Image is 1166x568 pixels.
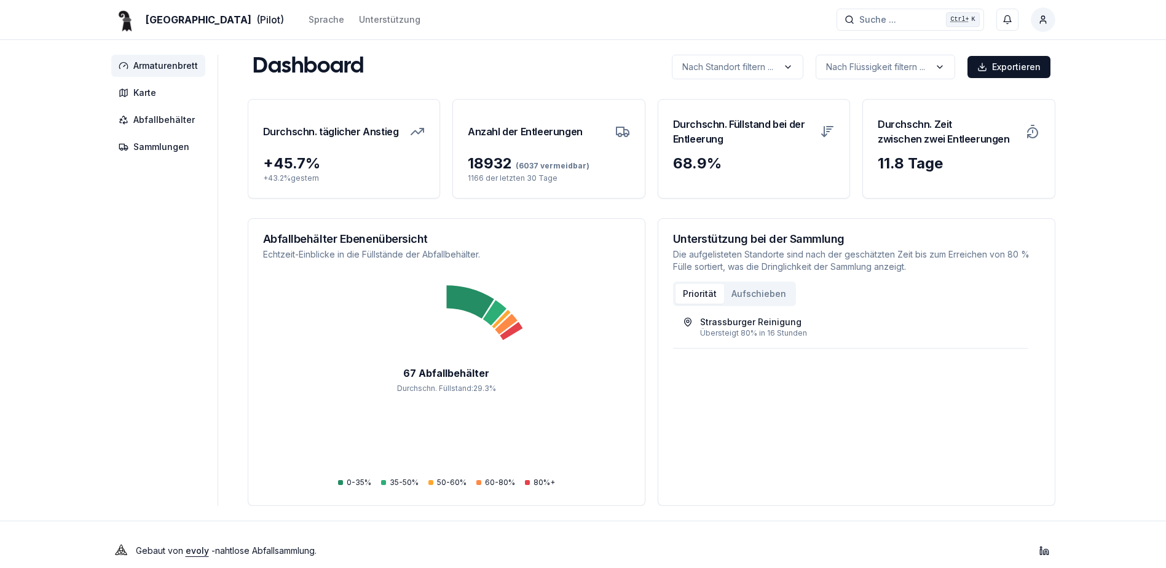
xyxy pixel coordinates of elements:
div: 35-50% [381,478,419,487]
a: Abfallbehälter [111,109,210,131]
tspan: Durchschn. Füllstand : 29.3 % [397,384,496,393]
img: Evoly Logo [111,541,131,561]
a: Sammlungen [111,136,210,158]
p: 1166 der letzten 30 Tage [468,173,630,183]
p: Nach Standort filtern ... [682,61,773,73]
h3: Anzahl der Entleerungen [468,114,583,149]
button: Exportieren [967,56,1050,78]
p: Nach Flüssigkeit filtern ... [826,61,925,73]
div: + 45.7 % [263,154,425,173]
p: Die aufgelisteten Standorte sind nach der geschätzten Zeit bis zum Erreichen von 80 % Fülle sorti... [673,248,1040,273]
p: Gebaut von - nahtlose Abfallsammlung . [136,542,317,559]
a: Strassburger ReinigungÜbersteigt 80% in 16 Stunden [683,316,1018,338]
div: Sprache [309,14,344,26]
p: Echtzeit-Einblicke in die Füllstände der Abfallbehälter. [263,248,630,261]
h3: Durchschn. Füllstand bei der Entleerung [673,114,813,149]
p: + 43.2 % gestern [263,173,425,183]
h3: Durchschn. Zeit zwischen zwei Entleerungen [878,114,1018,149]
button: label [672,55,803,79]
div: 50-60% [428,478,467,487]
h1: Dashboard [253,55,364,79]
div: 60-80% [476,478,515,487]
div: Strassburger Reinigung [700,316,802,328]
a: Karte [111,82,210,104]
a: [GEOGRAPHIC_DATA](Pilot) [111,12,284,27]
div: 80%+ [525,478,555,487]
a: evoly [186,545,209,556]
span: Karte [133,87,156,99]
img: Basel Logo [111,5,141,34]
span: Abfallbehälter [133,114,195,126]
button: Suche ...Ctrl+K [837,9,984,31]
div: Übersteigt 80% in 16 Stunden [700,328,1018,338]
span: Sammlungen [133,141,189,153]
button: Aufschieben [724,284,794,304]
span: (Pilot) [256,12,284,27]
button: Priorität [676,284,724,304]
div: 11.8 Tage [878,154,1040,173]
a: Unterstützung [359,12,420,27]
tspan: 67 Abfallbehälter [403,368,489,379]
h3: Durchschn. täglicher Anstieg [263,114,399,149]
span: Armaturenbrett [133,60,198,72]
div: 0-35% [338,478,371,487]
h3: Unterstützung bei der Sammlung [673,234,1040,245]
div: 18932 [468,154,630,173]
div: 68.9 % [673,154,835,173]
span: Suche ... [859,14,896,26]
span: [GEOGRAPHIC_DATA] [146,12,251,27]
button: Sprache [309,12,344,27]
button: label [816,55,955,79]
h3: Abfallbehälter Ebenenübersicht [263,234,630,245]
span: (6037 vermeidbar) [512,161,589,170]
a: Armaturenbrett [111,55,210,77]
